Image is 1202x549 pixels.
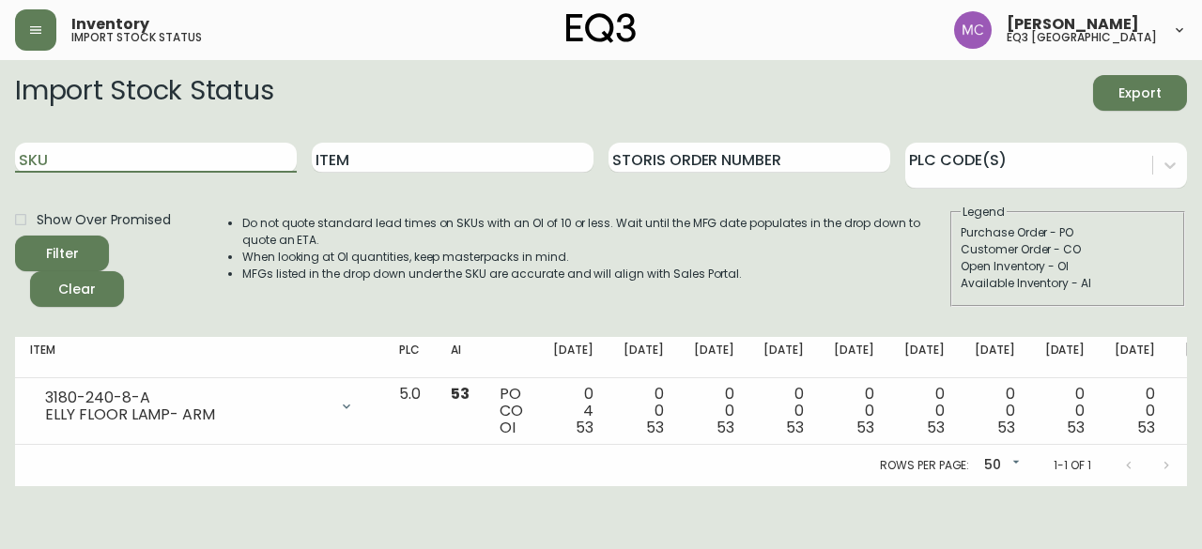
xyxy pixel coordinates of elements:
div: 0 0 [763,386,804,436]
div: Customer Order - CO [961,241,1175,258]
div: 0 0 [624,386,664,436]
img: 6dbdb61c5655a9a555815750a11666cc [954,11,992,49]
img: logo [566,13,636,43]
div: PO CO [500,386,523,436]
div: 0 0 [834,386,874,436]
span: 53 [646,417,664,438]
span: 53 [717,417,734,438]
div: 0 0 [1045,386,1086,436]
th: [DATE] [609,337,679,378]
span: Export [1108,82,1172,105]
th: [DATE] [960,337,1030,378]
p: Rows per page: [880,457,969,474]
h5: import stock status [71,32,202,43]
th: [DATE] [538,337,609,378]
th: [DATE] [1030,337,1101,378]
div: ELLY FLOOR LAMP- ARM [45,406,328,423]
h2: Import Stock Status [15,75,273,111]
span: 53 [1137,417,1155,438]
button: Filter [15,236,109,271]
button: Clear [30,271,124,307]
th: [DATE] [748,337,819,378]
div: Purchase Order - PO [961,224,1175,241]
span: 53 [451,383,470,404]
th: [DATE] [889,337,960,378]
span: 53 [1067,417,1085,438]
th: [DATE] [819,337,889,378]
span: 53 [997,417,1015,438]
th: AI [436,337,485,378]
div: 50 [977,450,1024,481]
span: 53 [927,417,945,438]
span: 53 [856,417,874,438]
th: [DATE] [679,337,749,378]
legend: Legend [961,204,1007,221]
span: 53 [576,417,593,438]
span: [PERSON_NAME] [1007,17,1139,32]
span: Inventory [71,17,149,32]
span: Show Over Promised [37,210,171,230]
h5: eq3 [GEOGRAPHIC_DATA] [1007,32,1157,43]
div: 0 0 [1115,386,1155,436]
span: OI [500,417,516,438]
th: Item [15,337,384,378]
p: 1-1 of 1 [1054,457,1091,474]
div: 0 0 [975,386,1015,436]
th: [DATE] [1100,337,1170,378]
th: PLC [384,337,436,378]
div: Open Inventory - OI [961,258,1175,275]
div: Available Inventory - AI [961,275,1175,292]
div: 0 4 [553,386,593,436]
div: 3180-240-8-AELLY FLOOR LAMP- ARM [30,386,369,427]
td: 5.0 [384,378,436,445]
div: 0 0 [694,386,734,436]
div: 3180-240-8-A [45,389,328,406]
li: When looking at OI quantities, keep masterpacks in mind. [242,249,948,266]
button: Export [1093,75,1187,111]
div: 0 0 [904,386,945,436]
span: 53 [786,417,804,438]
li: MFGs listed in the drop down under the SKU are accurate and will align with Sales Portal. [242,266,948,282]
li: Do not quote standard lead times on SKUs with an OI of 10 or less. Wait until the MFG date popula... [242,215,948,249]
span: Clear [45,278,109,301]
